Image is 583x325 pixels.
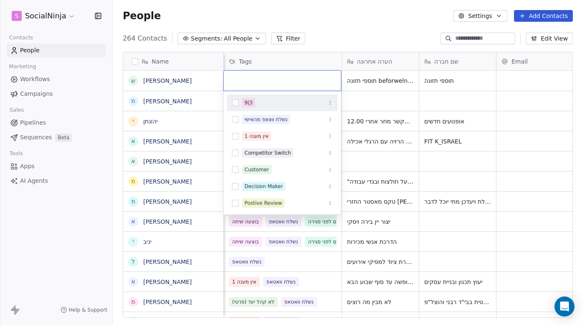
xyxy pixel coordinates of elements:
[245,200,282,207] div: Postive Review
[245,133,269,140] div: אין מענה 1
[245,116,288,123] div: נשלח ווצאפ מהאישי
[245,99,253,107] div: 9|3
[245,183,283,190] div: Decision Maker
[245,149,291,157] div: Competitor Switch
[245,166,269,174] div: Customer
